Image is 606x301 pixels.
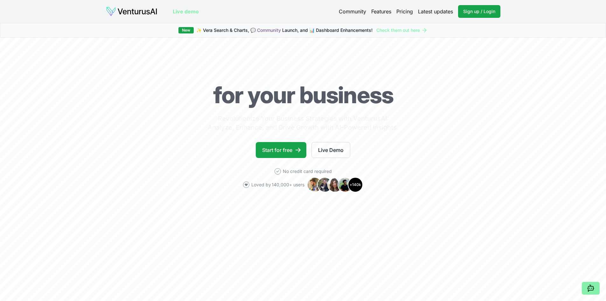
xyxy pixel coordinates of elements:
[371,8,391,15] a: Features
[178,27,194,33] div: New
[338,177,353,192] img: Avatar 4
[196,27,373,33] span: ✨ Vera Search & Charts, 💬 Launch, and 📊 Dashboard Enhancements!
[418,8,453,15] a: Latest updates
[463,8,495,15] span: Sign up / Login
[256,142,306,158] a: Start for free
[317,177,332,192] img: Avatar 2
[173,8,199,15] a: Live demo
[458,5,500,18] a: Sign up / Login
[339,8,366,15] a: Community
[396,8,413,15] a: Pricing
[311,142,350,158] a: Live Demo
[106,6,157,17] img: logo
[376,27,428,33] a: Check them out here
[327,177,343,192] img: Avatar 3
[307,177,322,192] img: Avatar 1
[257,27,281,33] a: Community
